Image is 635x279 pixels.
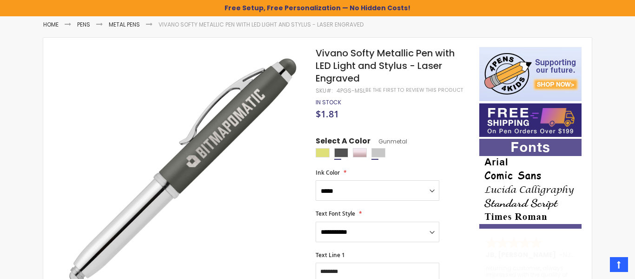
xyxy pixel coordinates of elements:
[337,87,365,95] div: 4PGS-MSL
[479,139,582,229] img: font-personalization-examples
[365,87,463,94] a: Be the first to review this product
[316,108,339,120] span: $1.81
[334,148,348,157] div: Gunmetal
[370,137,407,145] span: Gunmetal
[353,148,367,157] div: Rose Gold
[316,47,455,85] span: Vivano Softy Metallic Pen with LED Light and Stylus - Laser Engraved
[563,250,575,259] span: NJ
[316,251,345,259] span: Text Line 1
[316,148,330,157] div: Gold
[316,136,370,149] span: Select A Color
[479,47,582,101] img: 4pens 4 kids
[486,250,559,259] span: JB, [PERSON_NAME]
[316,210,355,218] span: Text Font Style
[371,148,385,157] div: Silver
[109,20,140,28] a: Metal Pens
[316,87,333,95] strong: SKU
[610,257,628,272] a: Top
[159,21,364,28] li: Vivano Softy Metallic Pen with LED Light and Stylus - Laser Engraved
[77,20,90,28] a: Pens
[316,98,341,106] span: In stock
[43,20,59,28] a: Home
[316,99,341,106] div: Availability
[479,103,582,137] img: Free shipping on orders over $199
[316,169,340,177] span: Ink Color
